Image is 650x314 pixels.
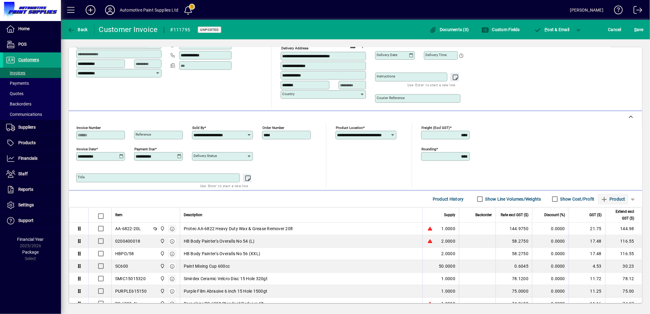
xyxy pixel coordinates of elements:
[158,225,165,232] span: Automotive Paint Supplies Ltd
[358,41,368,51] button: Choose address
[158,300,165,307] span: Automotive Paint Supplies Ltd
[3,166,61,182] a: Staff
[634,25,644,34] span: ave
[532,260,569,273] td: 0.0000
[134,147,155,151] mat-label: Payment due
[425,53,447,57] mat-label: Delivery time
[6,70,25,75] span: Invoices
[115,238,140,244] div: 0200400018
[120,5,178,15] div: Automotive Paint Supplies Ltd
[336,126,363,130] mat-label: Product location
[605,248,642,260] td: 116.55
[442,226,456,232] span: 1.0000
[484,196,541,202] label: Show Line Volumes/Weights
[532,248,569,260] td: 0.0000
[194,154,217,158] mat-label: Delivery status
[442,238,456,244] span: 2.0000
[532,298,569,310] td: 0.0000
[609,208,634,222] span: Extend excl GST ($)
[608,25,622,34] span: Cancel
[115,276,146,282] div: SMIC15015320
[499,288,528,294] div: 75.0000
[421,147,436,151] mat-label: Rounding
[18,171,28,176] span: Staff
[3,68,61,78] a: Invoices
[499,263,528,269] div: 0.6045
[501,212,528,218] span: Rate excl GST ($)
[348,41,358,51] a: View on map
[532,235,569,248] td: 0.0000
[170,25,190,35] div: #111795
[18,156,37,161] span: Financials
[601,194,625,204] span: Product
[3,120,61,135] a: Suppliers
[377,53,397,57] mat-label: Delivery date
[3,99,61,109] a: Backorders
[200,182,248,189] mat-hint: Use 'Enter' to start a new line
[6,102,31,106] span: Backorders
[18,42,27,47] span: POS
[18,26,30,31] span: Home
[61,24,94,35] app-page-header-button: Back
[609,1,623,21] a: Knowledge Base
[99,25,158,34] div: Customer Invoice
[559,196,595,202] label: Show Cost/Profit
[499,238,528,244] div: 58.2750
[531,24,573,35] button: Post & Email
[18,202,34,207] span: Settings
[475,212,492,218] span: Backorder
[66,24,89,35] button: Back
[100,5,120,16] button: Profile
[570,5,603,15] div: [PERSON_NAME]
[598,194,628,205] button: Product
[3,109,61,120] a: Communications
[480,24,521,35] button: Custom Fields
[184,276,268,282] span: Smirdex Ceramic Velcro Disc 15 Hole 320gt
[569,248,605,260] td: 17.48
[429,27,469,32] span: Documents (0)
[192,126,204,130] mat-label: Sold by
[184,301,264,307] span: Paraglaze PS-6200 Standard Reducer 4lt
[545,27,548,32] span: P
[442,301,456,307] span: 1.0000
[158,263,165,269] span: Automotive Paint Supplies Ltd
[282,92,294,96] mat-label: Country
[569,298,605,310] td: 11.16
[3,78,61,88] a: Payments
[569,260,605,273] td: 4.53
[22,250,39,255] span: Package
[6,91,23,96] span: Quotes
[442,276,456,282] span: 1.0000
[158,275,165,282] span: Automotive Paint Supplies Ltd
[136,132,151,137] mat-label: Reference
[115,212,123,218] span: Item
[634,27,637,32] span: S
[605,260,642,273] td: 30.23
[444,212,455,218] span: Supply
[534,27,570,32] span: ost & Email
[3,213,61,228] a: Support
[377,96,405,100] mat-label: Courier Reference
[81,5,100,16] button: Add
[377,74,395,78] mat-label: Instructions
[262,126,284,130] mat-label: Order number
[115,263,128,269] div: SC600
[6,81,29,86] span: Payments
[605,223,642,235] td: 144.98
[532,273,569,285] td: 0.0000
[76,126,101,130] mat-label: Invoice number
[18,57,39,62] span: Customers
[184,251,261,257] span: HB Body Painter's Overalls No 56 (XXL)
[408,81,456,88] mat-hint: Use 'Enter' to start a new line
[544,212,565,218] span: Discount (%)
[629,1,642,21] a: Logout
[115,288,147,294] div: PURPLE615150
[18,187,33,192] span: Reports
[184,288,268,294] span: Purple Film Abrasive 6 inch 15 Hole 1500gt
[433,194,464,204] span: Product History
[421,126,450,130] mat-label: Freight (excl GST)
[17,237,44,242] span: Financial Year
[439,263,455,269] span: 50.0000
[67,27,88,32] span: Back
[3,21,61,37] a: Home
